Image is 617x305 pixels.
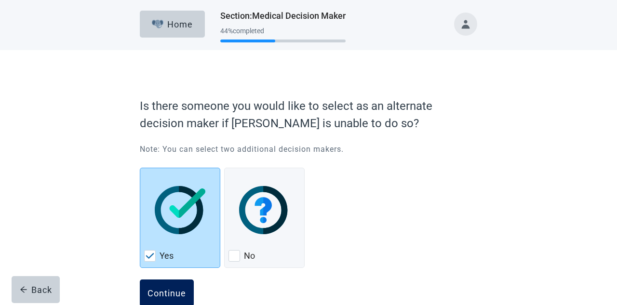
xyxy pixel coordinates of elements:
[454,13,477,36] button: Toggle account menu
[20,285,52,294] div: Back
[152,20,164,28] img: Elephant
[140,97,472,132] label: Is there someone you would like to select as an alternate decision maker if [PERSON_NAME] is unab...
[140,11,205,38] button: ElephantHome
[148,288,186,298] div: Continue
[224,168,305,268] div: No, checkbox, not checked
[220,9,346,23] h1: Section : Medical Decision Maker
[160,250,174,262] label: Yes
[140,168,220,268] div: Yes, checkbox, checked
[220,23,346,47] div: Progress section
[140,144,472,155] p: Note: You can select two additional decision makers.
[12,276,60,303] button: arrow-leftBack
[152,19,193,29] div: Home
[220,27,346,35] div: 44 % completed
[244,250,255,262] label: No
[20,286,27,293] span: arrow-left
